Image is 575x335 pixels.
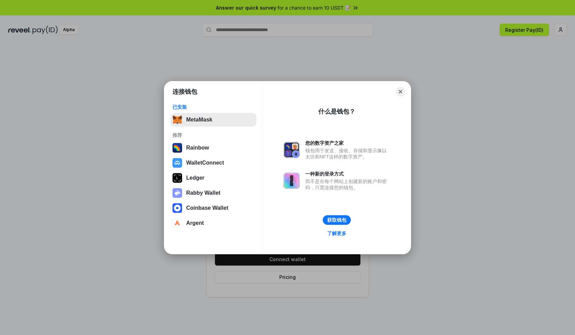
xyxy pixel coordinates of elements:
[186,117,212,123] div: MetaMask
[396,87,405,96] button: Close
[186,145,209,151] div: Rainbow
[172,203,182,213] img: svg+xml,%3Csvg%20width%3D%2228%22%20height%3D%2228%22%20viewBox%3D%220%200%2028%2028%22%20fill%3D...
[305,171,390,177] div: 一种新的登录方式
[172,188,182,198] img: svg+xml,%3Csvg%20xmlns%3D%22http%3A%2F%2Fwww.w3.org%2F2000%2Fsvg%22%20fill%3D%22none%22%20viewBox...
[186,190,220,196] div: Rabby Wallet
[186,205,228,211] div: Coinbase Wallet
[170,156,256,170] button: WalletConnect
[305,178,390,191] div: 而不是在每个网站上创建新的账户和密码，只需连接您的钱包。
[323,229,350,238] a: 了解更多
[318,107,355,116] div: 什么是钱包？
[170,141,256,155] button: Rainbow
[172,115,182,125] img: svg+xml,%3Csvg%20fill%3D%22none%22%20height%3D%2233%22%20viewBox%3D%220%200%2035%2033%22%20width%...
[172,132,254,138] div: 推荐
[305,147,390,160] div: 钱包用于发送、接收、存储和显示像以太坊和NFT这样的数字资产。
[186,175,204,181] div: Ledger
[172,104,254,110] div: 已安装
[305,140,390,146] div: 您的数字资产之家
[186,220,204,226] div: Argent
[323,215,351,225] button: 获取钱包
[283,142,300,158] img: svg+xml,%3Csvg%20xmlns%3D%22http%3A%2F%2Fwww.w3.org%2F2000%2Fsvg%22%20fill%3D%22none%22%20viewBox...
[170,113,256,127] button: MetaMask
[327,230,346,236] div: 了解更多
[172,173,182,183] img: svg+xml,%3Csvg%20xmlns%3D%22http%3A%2F%2Fwww.w3.org%2F2000%2Fsvg%22%20width%3D%2228%22%20height%3...
[172,158,182,168] img: svg+xml,%3Csvg%20width%3D%2228%22%20height%3D%2228%22%20viewBox%3D%220%200%2028%2028%22%20fill%3D...
[170,186,256,200] button: Rabby Wallet
[172,88,197,96] h1: 连接钱包
[172,218,182,228] img: svg+xml,%3Csvg%20width%3D%2228%22%20height%3D%2228%22%20viewBox%3D%220%200%2028%2028%22%20fill%3D...
[170,201,256,215] button: Coinbase Wallet
[327,217,346,223] div: 获取钱包
[170,216,256,230] button: Argent
[172,143,182,153] img: svg+xml,%3Csvg%20width%3D%22120%22%20height%3D%22120%22%20viewBox%3D%220%200%20120%20120%22%20fil...
[186,160,224,166] div: WalletConnect
[170,171,256,185] button: Ledger
[283,172,300,189] img: svg+xml,%3Csvg%20xmlns%3D%22http%3A%2F%2Fwww.w3.org%2F2000%2Fsvg%22%20fill%3D%22none%22%20viewBox...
